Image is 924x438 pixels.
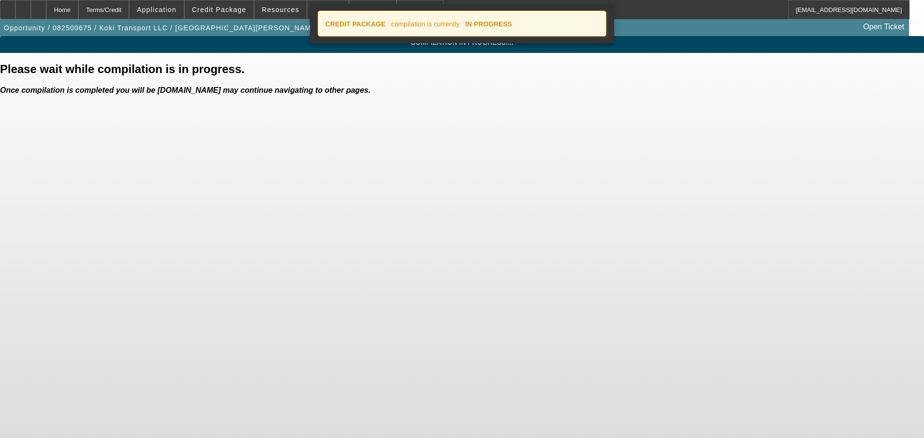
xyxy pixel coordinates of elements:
strong: CREDIT PACKAGE [325,20,385,28]
strong: IN PROGRESS [465,20,512,28]
span: Compilation in progress.... [7,38,917,46]
span: Credit Package [192,6,246,13]
span: Application [137,6,176,13]
span: Resources [262,6,299,13]
span: Opportunity / 082500675 / Koki Transport LLC / [GEOGRAPHIC_DATA][PERSON_NAME] [4,24,319,32]
button: Credit Package [185,0,254,19]
button: Resources [255,0,307,19]
a: Open Ticket [860,19,908,35]
button: Application [129,0,183,19]
span: compilation is currently [391,20,460,28]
